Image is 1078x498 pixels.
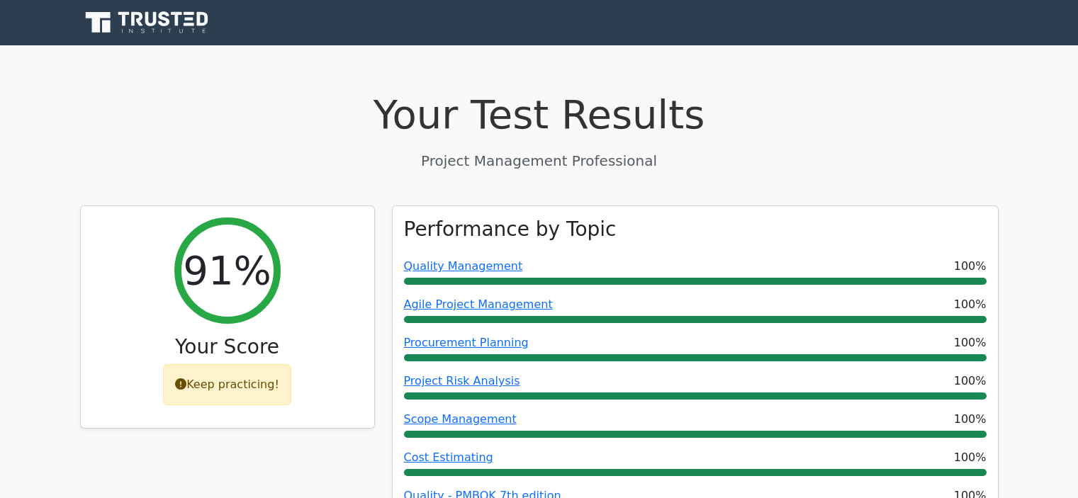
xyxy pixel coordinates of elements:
[163,364,291,405] div: Keep practicing!
[954,449,987,466] span: 100%
[92,335,363,359] h3: Your Score
[954,258,987,275] span: 100%
[404,412,517,426] a: Scope Management
[80,91,999,138] h1: Your Test Results
[954,334,987,351] span: 100%
[404,336,529,349] a: Procurement Planning
[954,411,987,428] span: 100%
[404,259,523,273] a: Quality Management
[954,373,987,390] span: 100%
[404,217,617,242] h3: Performance by Topic
[404,451,493,464] a: Cost Estimating
[183,247,271,294] h2: 91%
[404,374,520,387] a: Project Risk Analysis
[80,150,999,171] p: Project Management Professional
[404,298,553,311] a: Agile Project Management
[954,296,987,313] span: 100%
